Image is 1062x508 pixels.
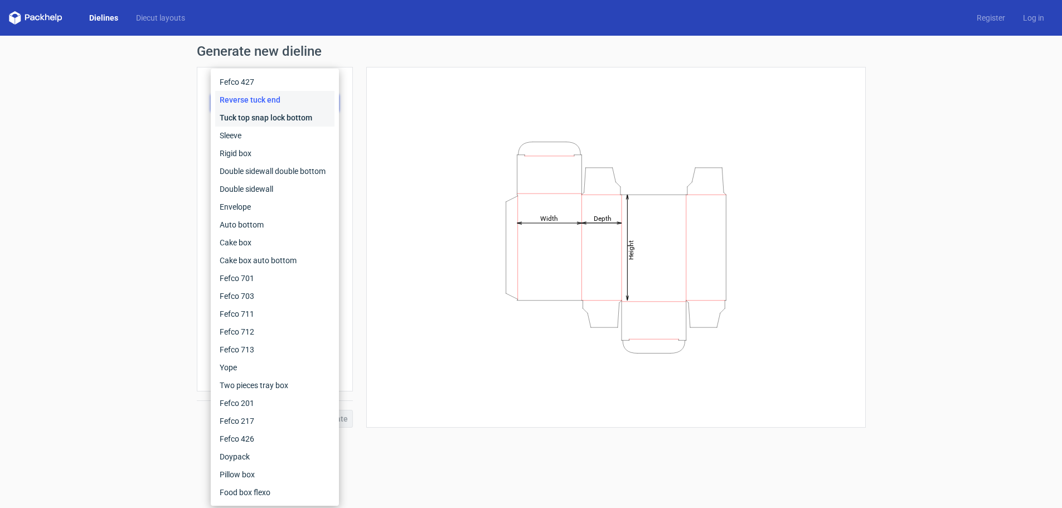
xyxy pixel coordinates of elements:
[215,466,334,483] div: Pillow box
[627,240,634,259] tspan: Height
[215,144,334,162] div: Rigid box
[127,12,194,23] a: Diecut layouts
[215,394,334,412] div: Fefco 201
[215,376,334,394] div: Two pieces tray box
[215,323,334,341] div: Fefco 712
[1014,12,1053,23] a: Log in
[215,430,334,448] div: Fefco 426
[968,12,1014,23] a: Register
[215,305,334,323] div: Fefco 711
[215,109,334,127] div: Tuck top snap lock bottom
[215,287,334,305] div: Fefco 703
[215,483,334,501] div: Food box flexo
[215,162,334,180] div: Double sidewall double bottom
[197,45,866,58] h1: Generate new dieline
[215,251,334,269] div: Cake box auto bottom
[215,269,334,287] div: Fefco 701
[215,198,334,216] div: Envelope
[215,127,334,144] div: Sleeve
[215,412,334,430] div: Fefco 217
[215,359,334,376] div: Yope
[215,216,334,234] div: Auto bottom
[215,448,334,466] div: Doypack
[540,214,557,222] tspan: Width
[215,91,334,109] div: Reverse tuck end
[215,73,334,91] div: Fefco 427
[80,12,127,23] a: Dielines
[215,234,334,251] div: Cake box
[215,341,334,359] div: Fefco 713
[593,214,611,222] tspan: Depth
[215,180,334,198] div: Double sidewall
